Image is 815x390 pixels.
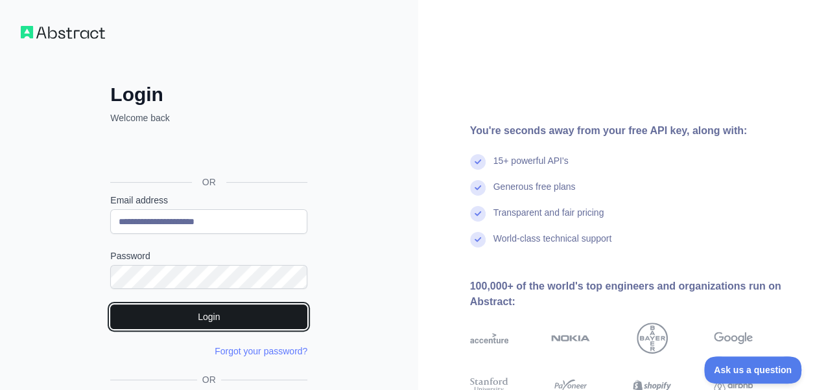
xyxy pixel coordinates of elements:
span: OR [192,176,226,189]
h2: Login [110,83,307,106]
img: check mark [470,206,486,222]
img: google [714,323,753,354]
iframe: Toggle Customer Support [704,356,802,384]
a: Forgot your password? [215,346,307,356]
span: OR [197,373,221,386]
img: bayer [637,323,668,354]
div: You're seconds away from your free API key, along with: [470,123,795,139]
img: check mark [470,180,486,196]
p: Welcome back [110,111,307,124]
div: World-class technical support [493,232,612,258]
div: 100,000+ of the world's top engineers and organizations run on Abstract: [470,279,795,310]
img: accenture [470,323,509,354]
label: Password [110,249,307,262]
iframe: Sign in with Google Button [104,139,311,167]
img: check mark [470,154,486,170]
img: Workflow [21,26,105,39]
div: 15+ powerful API's [493,154,569,180]
div: Transparent and fair pricing [493,206,604,232]
label: Email address [110,194,307,207]
div: Generous free plans [493,180,576,206]
img: nokia [551,323,590,354]
img: check mark [470,232,486,247]
button: Login [110,304,307,329]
